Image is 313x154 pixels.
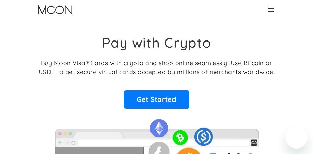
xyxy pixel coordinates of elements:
iframe: Button to launch messaging window [286,127,308,149]
a: home [38,5,72,14]
img: Moon Logo [38,5,72,14]
h1: Pay with Crypto [102,34,211,51]
p: Buy Moon Visa® Cards with crypto and shop online seamlessly! Use Bitcoin or USDT to get secure vi... [38,58,275,76]
a: Get Started [124,90,189,109]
